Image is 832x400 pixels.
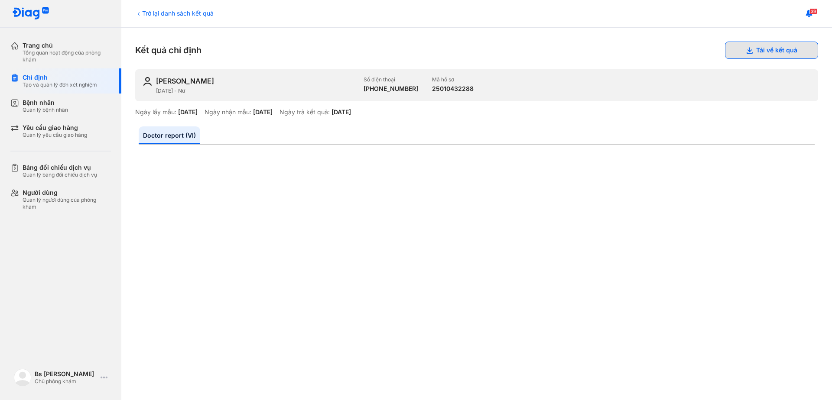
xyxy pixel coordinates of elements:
div: Quản lý bảng đối chiếu dịch vụ [23,171,97,178]
div: Quản lý yêu cầu giao hàng [23,132,87,139]
div: Bệnh nhân [23,99,68,106]
div: Chỉ định [23,74,97,81]
div: Quản lý người dùng của phòng khám [23,197,111,210]
div: [PHONE_NUMBER] [364,85,418,93]
div: Bảng đối chiếu dịch vụ [23,164,97,171]
div: Kết quả chỉ định [135,42,818,59]
div: Chủ phòng khám [35,378,97,385]
div: [DATE] [178,108,198,116]
img: logo [12,7,49,20]
div: [PERSON_NAME] [156,76,214,86]
div: Ngày lấy mẫu: [135,108,176,116]
div: Tổng quan hoạt động của phòng khám [23,49,111,63]
div: Trang chủ [23,42,111,49]
div: Ngày trả kết quả: [279,108,330,116]
div: Trở lại danh sách kết quả [135,9,214,18]
div: [DATE] [253,108,273,116]
button: Tải về kết quả [725,42,818,59]
span: 39 [809,8,817,14]
div: Người dùng [23,189,111,197]
div: Bs [PERSON_NAME] [35,370,97,378]
div: Quản lý bệnh nhân [23,106,68,113]
div: [DATE] [331,108,351,116]
div: Tạo và quản lý đơn xét nghiệm [23,81,97,88]
div: Ngày nhận mẫu: [205,108,251,116]
div: Yêu cầu giao hàng [23,124,87,132]
img: logo [14,369,31,386]
a: Doctor report (VI) [139,126,200,144]
div: 25010432288 [432,85,474,93]
div: Số điện thoại [364,76,418,83]
div: Mã hồ sơ [432,76,474,83]
img: user-icon [142,76,153,87]
div: [DATE] - Nữ [156,87,357,94]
